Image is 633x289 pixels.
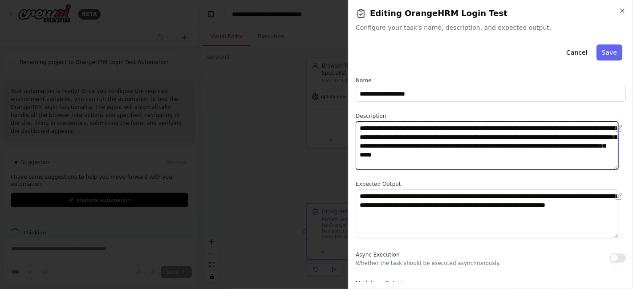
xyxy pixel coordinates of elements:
span: Async Execution [356,252,399,258]
span: Markdown Output [356,280,403,286]
label: Name [356,77,626,84]
h2: Editing OrangeHRM Login Test [356,7,626,20]
button: Save [596,44,622,60]
span: Configure your task's name, description, and expected output. [356,23,626,32]
label: Expected Output [356,181,626,188]
button: Cancel [561,44,592,60]
button: Open in editor [613,191,624,202]
button: Open in editor [613,123,624,134]
label: Description [356,112,626,120]
p: Whether the task should be executed asynchronously. [356,260,500,267]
